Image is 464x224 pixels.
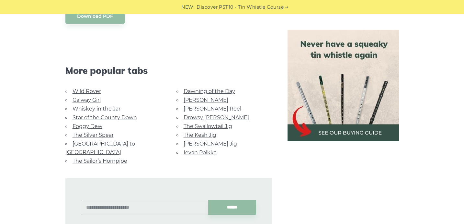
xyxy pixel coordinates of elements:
[73,97,101,103] a: Galway Girl
[73,158,127,164] a: The Sailor’s Hornpipe
[219,4,284,11] a: PST10 - Tin Whistle Course
[184,114,249,121] a: Drowsy [PERSON_NAME]
[184,97,228,103] a: [PERSON_NAME]
[73,106,120,112] a: Whiskey in the Jar
[184,132,216,138] a: The Kesh Jig
[65,8,125,24] a: Download PDF
[184,141,237,147] a: [PERSON_NAME] Jig
[73,132,114,138] a: The Silver Spear
[73,114,137,121] a: Star of the County Down
[65,141,135,155] a: [GEOGRAPHIC_DATA] to [GEOGRAPHIC_DATA]
[184,123,232,129] a: The Swallowtail Jig
[73,88,101,94] a: Wild Rover
[73,123,102,129] a: Foggy Dew
[197,4,218,11] span: Discover
[65,65,272,76] span: More popular tabs
[181,4,195,11] span: NEW:
[184,88,235,94] a: Dawning of the Day
[184,149,217,156] a: Ievan Polkka
[288,30,399,141] img: tin whistle buying guide
[184,106,241,112] a: [PERSON_NAME] Reel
